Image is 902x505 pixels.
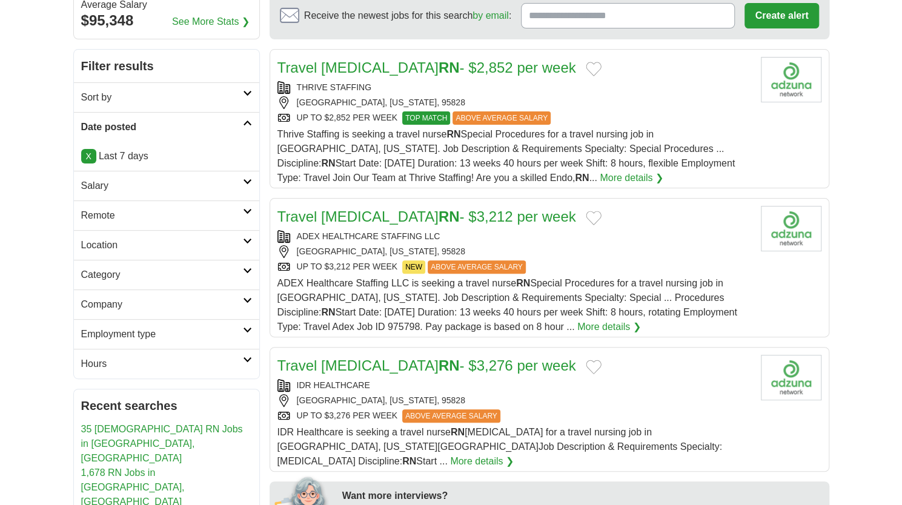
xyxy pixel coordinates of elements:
[74,200,259,230] a: Remote
[439,208,460,225] strong: RN
[74,319,259,349] a: Employment type
[277,111,751,125] div: UP TO $2,852 PER WEEK
[761,206,821,251] img: Company logo
[74,349,259,378] a: Hours
[277,394,751,407] div: [GEOGRAPHIC_DATA], [US_STATE], 95828
[321,307,335,317] strong: RN
[761,355,821,400] img: Company logo
[575,173,589,183] strong: RN
[81,90,243,105] h2: Sort by
[74,171,259,200] a: Salary
[446,129,460,139] strong: RN
[81,149,252,163] p: Last 7 days
[439,357,460,374] strong: RN
[277,278,737,332] span: ADEX Healthcare Staffing LLC is seeking a travel nurse Special Procedures for a travel nursing jo...
[402,409,500,423] span: ABOVE AVERAGE SALARY
[81,397,252,415] h2: Recent searches
[277,245,751,258] div: [GEOGRAPHIC_DATA], [US_STATE], 95828
[586,211,602,225] button: Add to favorite jobs
[277,260,751,274] div: UP TO $3,212 PER WEEK
[402,456,416,466] strong: RN
[516,278,530,288] strong: RN
[81,357,243,371] h2: Hours
[453,111,551,125] span: ABOVE AVERAGE SALARY
[81,120,243,134] h2: Date posted
[74,260,259,289] a: Category
[451,427,465,437] strong: RN
[172,15,250,29] a: See More Stats ❯
[600,171,663,185] a: More details ❯
[402,111,450,125] span: TOP MATCH
[74,82,259,112] a: Sort by
[81,268,243,282] h2: Category
[277,357,576,374] a: Travel [MEDICAL_DATA]RN- $3,276 per week
[81,149,96,163] a: X
[277,81,751,94] div: THRIVE STAFFING
[577,320,641,334] a: More details ❯
[81,297,243,312] h2: Company
[473,10,509,21] a: by email
[439,59,460,76] strong: RN
[586,360,602,374] button: Add to favorite jobs
[81,424,243,463] a: 35 [DEMOGRAPHIC_DATA] RN Jobs in [GEOGRAPHIC_DATA], [GEOGRAPHIC_DATA]
[402,260,425,274] span: NEW
[761,57,821,102] img: Company logo
[81,208,243,223] h2: Remote
[81,238,243,252] h2: Location
[74,50,259,82] h2: Filter results
[744,3,818,28] button: Create alert
[277,230,751,243] div: ADEX HEALTHCARE STAFFING LLC
[74,230,259,260] a: Location
[74,112,259,142] a: Date posted
[277,427,722,466] span: IDR Healthcare is seeking a travel nurse [MEDICAL_DATA] for a travel nursing job in [GEOGRAPHIC_D...
[321,158,335,168] strong: RN
[277,409,751,423] div: UP TO $3,276 PER WEEK
[450,454,514,469] a: More details ❯
[81,10,252,31] div: $95,348
[81,179,243,193] h2: Salary
[277,379,751,392] div: IDR HEALTHCARE
[428,260,526,274] span: ABOVE AVERAGE SALARY
[277,96,751,109] div: [GEOGRAPHIC_DATA], [US_STATE], 95828
[277,208,576,225] a: Travel [MEDICAL_DATA]RN- $3,212 per week
[342,489,822,503] div: Want more interviews?
[304,8,511,23] span: Receive the newest jobs for this search :
[74,289,259,319] a: Company
[277,59,576,76] a: Travel [MEDICAL_DATA]RN- $2,852 per week
[586,62,602,76] button: Add to favorite jobs
[81,327,243,342] h2: Employment type
[277,129,735,183] span: Thrive Staffing is seeking a travel nurse Special Procedures for a travel nursing job in [GEOGRAP...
